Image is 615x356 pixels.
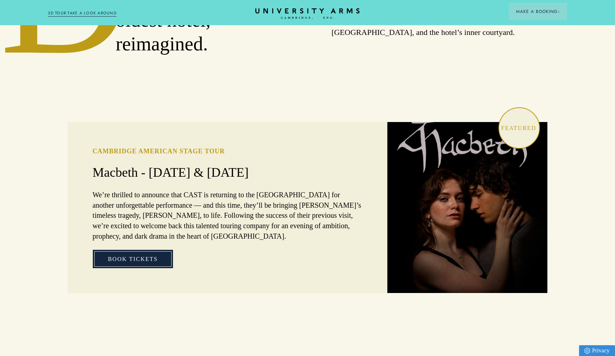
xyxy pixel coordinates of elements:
h3: Cambridge American Stage Tour [92,147,363,156]
img: Privacy [584,348,590,354]
img: Arrow icon [557,10,560,13]
p: We’re thrilled to announce that CAST is returning to the [GEOGRAPHIC_DATA] for another unforgetta... [92,190,363,242]
a: Privacy [579,345,615,356]
button: Make a BookingArrow icon [509,3,567,20]
span: Make a Booking [516,8,560,15]
p: Featured [498,122,539,134]
h2: Macbeth - [DATE] & [DATE] [92,164,363,181]
a: Home [255,8,360,19]
img: image-2afd42af0e8552ced81c04bf7ada0ddbd7141ef6-2592x3455-jpg [387,122,547,293]
a: 3D TOUR:TAKE A LOOK AROUND [48,10,117,17]
a: Book Tickets [93,250,173,269]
